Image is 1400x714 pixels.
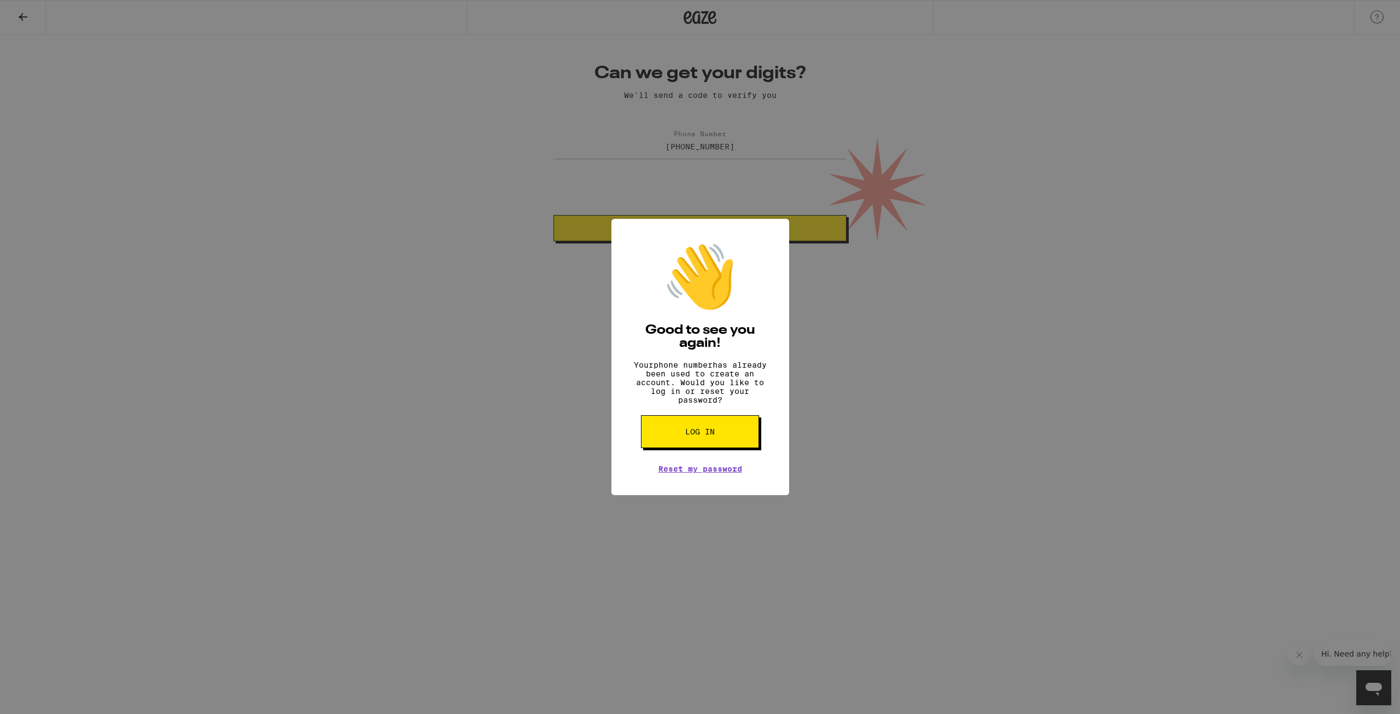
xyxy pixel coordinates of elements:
[628,324,773,350] h2: Good to see you again!
[685,428,715,436] span: Log in
[641,415,759,448] button: Log in
[628,361,773,404] p: Your phone number has already been used to create an account. Would you like to log in or reset y...
[662,241,738,313] div: 👋
[658,465,742,473] a: Reset my password
[7,8,79,16] span: Hi. Need any help?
